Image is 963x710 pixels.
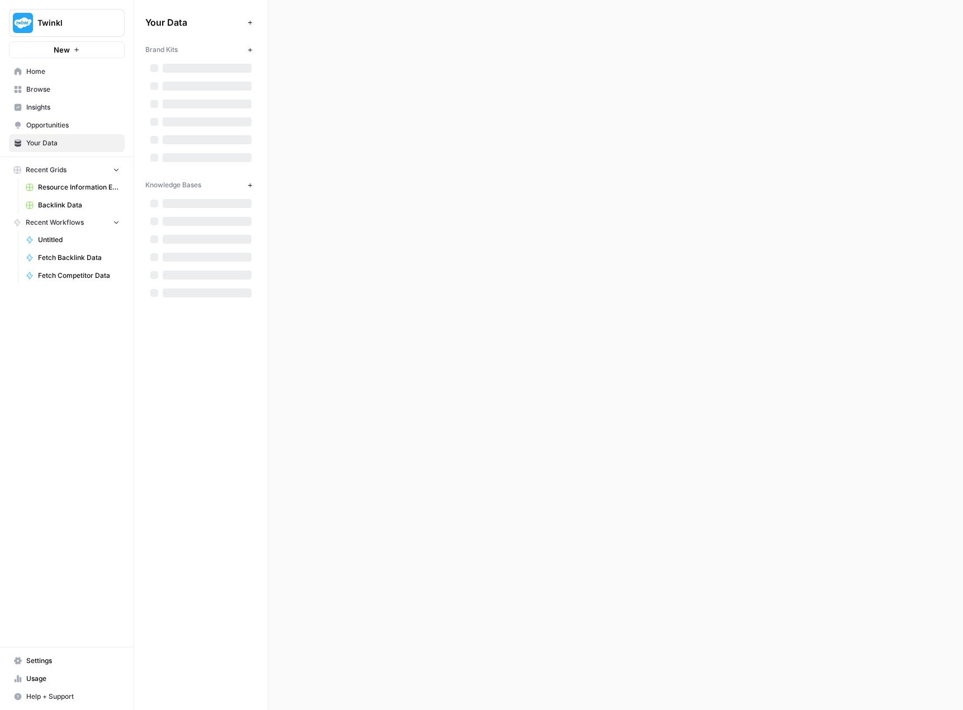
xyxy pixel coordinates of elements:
[9,162,125,178] button: Recent Grids
[9,41,125,58] button: New
[13,13,33,33] img: Twinkl Logo
[9,688,125,706] button: Help + Support
[21,249,125,267] a: Fetch Backlink Data
[145,16,243,29] span: Your Data
[21,231,125,249] a: Untitled
[26,102,120,112] span: Insights
[9,9,125,37] button: Workspace: Twinkl
[38,271,120,281] span: Fetch Competitor Data
[54,44,70,55] span: New
[9,652,125,670] a: Settings
[9,63,125,81] a: Home
[9,81,125,98] a: Browse
[26,165,67,175] span: Recent Grids
[26,692,120,702] span: Help + Support
[26,217,84,228] span: Recent Workflows
[26,67,120,77] span: Home
[37,17,105,29] span: Twinkl
[21,196,125,214] a: Backlink Data
[9,214,125,231] button: Recent Workflows
[145,45,178,55] span: Brand Kits
[26,138,120,148] span: Your Data
[26,656,120,666] span: Settings
[38,235,120,245] span: Untitled
[26,674,120,684] span: Usage
[9,670,125,688] a: Usage
[9,134,125,152] a: Your Data
[9,116,125,134] a: Opportunities
[21,267,125,285] a: Fetch Competitor Data
[38,200,120,210] span: Backlink Data
[9,98,125,116] a: Insights
[145,180,201,190] span: Knowledge Bases
[26,120,120,130] span: Opportunities
[38,253,120,263] span: Fetch Backlink Data
[38,182,120,192] span: Resource Information Extraction and Descriptions
[26,84,120,94] span: Browse
[21,178,125,196] a: Resource Information Extraction and Descriptions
